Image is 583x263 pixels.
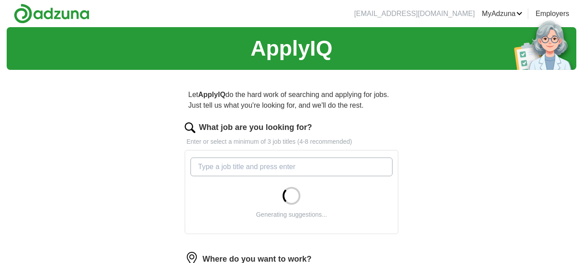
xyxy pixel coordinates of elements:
a: Employers [535,8,569,19]
p: Enter or select a minimum of 3 job titles (4-8 recommended) [185,137,398,146]
li: [EMAIL_ADDRESS][DOMAIN_NAME] [354,8,475,19]
input: Type a job title and press enter [190,158,393,176]
h1: ApplyIQ [251,32,332,65]
a: MyAdzuna [482,8,523,19]
label: What job are you looking for? [199,121,312,134]
p: Let do the hard work of searching and applying for jobs. Just tell us what you're looking for, an... [185,86,398,114]
strong: ApplyIQ [198,91,225,98]
img: Adzuna logo [14,4,89,24]
img: search.png [185,122,195,133]
div: Generating suggestions... [256,210,327,219]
